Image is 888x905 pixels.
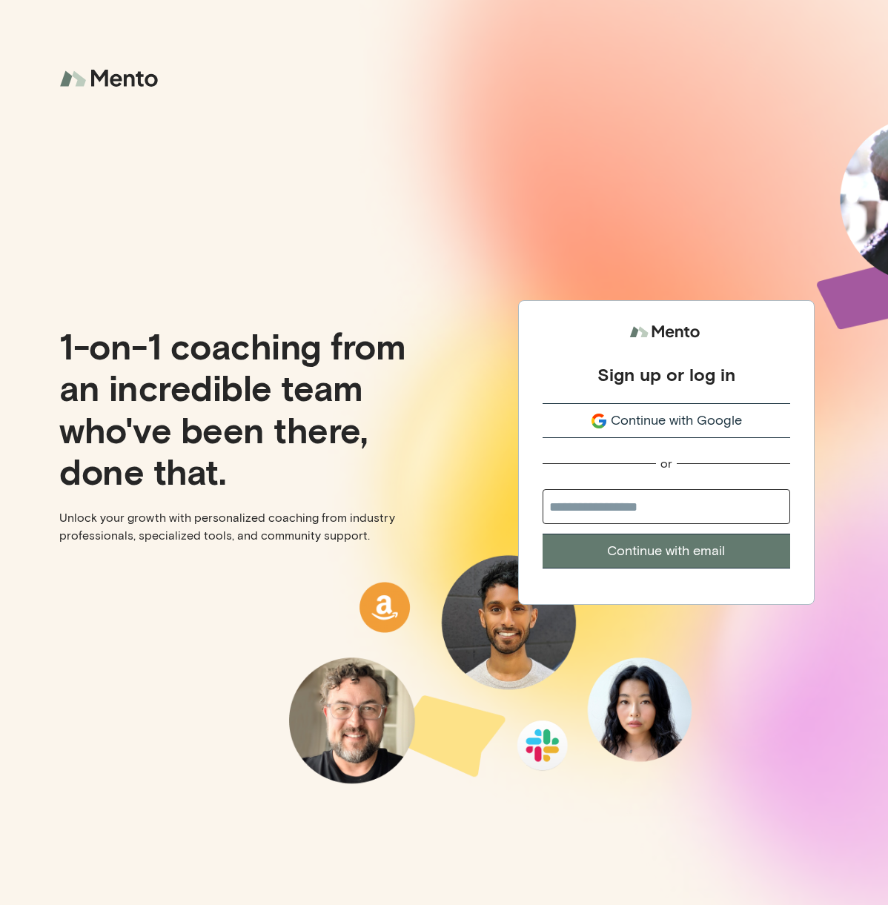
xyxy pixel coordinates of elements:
button: Continue with email [543,534,790,568]
img: logo.svg [629,319,703,346]
button: Continue with Google [543,403,790,438]
div: or [660,456,672,471]
div: Sign up or log in [597,363,735,385]
span: Continue with Google [611,411,742,431]
p: 1-on-1 coaching from an incredible team who've been there, done that. [59,325,432,491]
p: Unlock your growth with personalized coaching from industry professionals, specialized tools, and... [59,509,432,545]
img: logo [59,59,163,99]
